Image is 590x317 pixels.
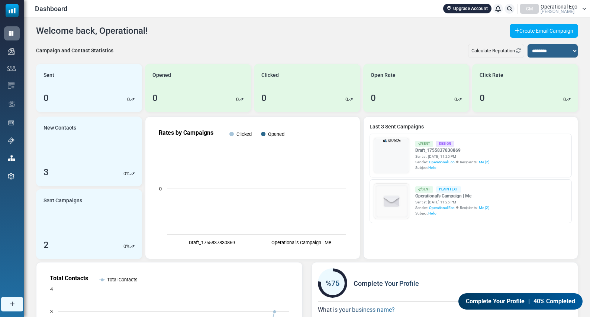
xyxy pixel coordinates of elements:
div: % [123,243,135,250]
div: Subject: [415,210,489,216]
span: Clicked [261,71,279,79]
div: Calculate Reputation [468,44,524,58]
div: 0 [43,91,49,105]
div: Sender: Recipients: [415,159,489,165]
img: contacts-icon.svg [7,66,16,71]
span: 40% Completed [533,297,575,306]
span: Sent [43,71,54,79]
div: Sent at: [DATE] 11:25 PM [415,154,489,159]
a: Upgrade Account [443,4,491,13]
img: landing_pages.svg [8,120,14,126]
div: Sender: Recipients: [415,205,489,210]
a: Create Email Campaign [510,24,578,38]
span: Open Rate [371,71,396,79]
p: 0 [236,96,239,103]
img: empty-draft-icon2.svg [374,184,409,219]
text: Opened [268,131,284,137]
a: Last 3 Sent Campaigns [370,123,572,131]
text: Clicked [236,131,252,137]
a: Me (2) [479,205,489,210]
div: 2 [43,238,49,252]
div: Subject: [415,165,489,170]
text: 3 [50,309,53,314]
img: email-templates-icon.svg [8,82,14,89]
p: 0 [345,96,348,103]
p: 0 [123,243,126,250]
div: 3 [43,166,49,179]
div: % [123,170,135,177]
span: | [528,297,530,306]
p: 0 [563,96,566,103]
text: Total Contacts [50,275,88,282]
text: 4 [50,286,53,292]
div: 0 [371,91,376,105]
text: Rates by Campaigns [159,129,213,136]
div: Sent at: [DATE] 11:25 PM [415,199,489,205]
div: Sent [415,141,433,147]
div: Plain Text [436,186,461,193]
span: Complete Your Profile [466,297,525,306]
span: Operational Eco [429,205,455,210]
a: Draft_1755837830869 [415,147,489,154]
span: Sent Campaigns [43,197,82,205]
img: campaigns-icon.png [8,48,14,55]
label: What is your business name? [318,302,395,314]
div: CM [520,4,539,14]
text: 0 [159,186,162,192]
a: Complete Your Profile | 40% Completed [458,293,583,310]
p: 0 [127,96,130,103]
svg: Rates by Campaigns [151,123,354,253]
a: New Contacts 3 0% [36,117,142,186]
a: CM Operational Eco [PERSON_NAME] [520,4,586,14]
text: Operational's Campaign | Me [271,240,331,245]
a: Me (2) [479,159,489,165]
div: %75 [318,278,347,289]
span: [PERSON_NAME] [541,9,574,14]
img: mailsoftly_icon_blue_white.svg [6,4,19,17]
text: Draft_1755837830869 [189,240,235,245]
img: support-icon.svg [8,137,14,144]
div: 0 [261,91,267,105]
div: Design [436,141,454,147]
span: Dashboard [35,4,67,14]
span: Operational Eco [541,4,577,9]
div: Complete Your Profile [318,268,572,298]
a: Refresh Stats [515,48,521,53]
span: Operational Eco [429,159,455,165]
p: 0 [454,96,457,103]
img: workflow.svg [8,100,16,108]
div: Campaign and Contact Statistics [36,47,113,55]
img: settings-icon.svg [8,173,14,180]
span: Opened [152,71,171,79]
div: 0 [152,91,158,105]
p: 0 [123,170,126,177]
span: New Contacts [43,124,76,132]
img: dashboard-icon-active.svg [8,30,14,37]
a: Operational's Campaign | Me [415,193,489,199]
span: Hello [428,166,436,170]
span: Hello [428,211,436,215]
div: 0 [480,91,485,105]
div: Sent [415,186,433,193]
text: Total Contacts [107,277,138,282]
span: Click Rate [480,71,503,79]
h4: Welcome back, Operational! [36,26,148,36]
